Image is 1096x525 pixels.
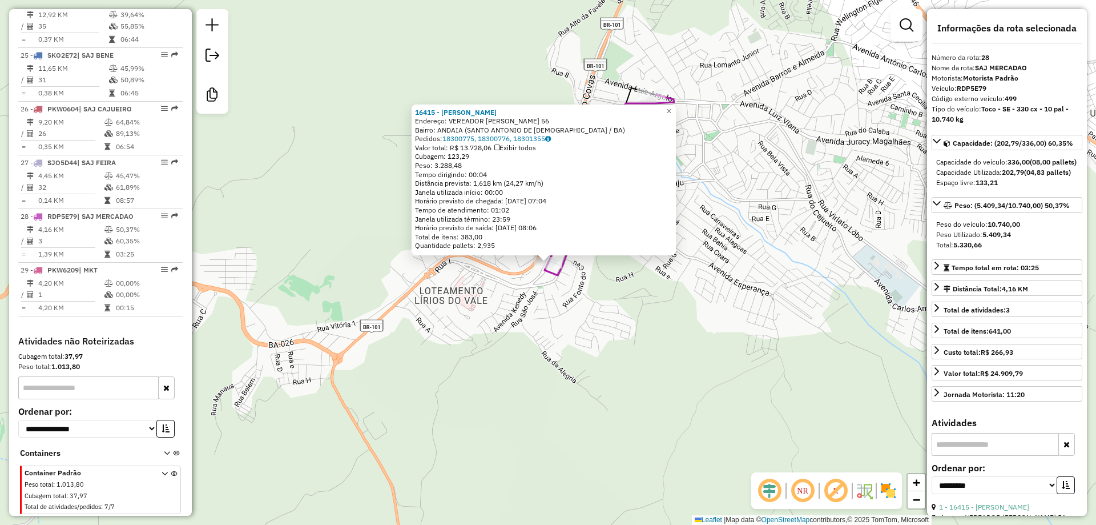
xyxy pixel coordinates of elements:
div: Valor total: R$ 13.728,06 [415,143,672,153]
div: Nome da rota: [932,63,1082,73]
em: Opções [161,159,168,166]
a: Total de atividades:3 [932,302,1082,317]
span: Peso total [25,480,53,488]
span: 29 - [21,266,98,274]
span: 28 - [21,212,134,221]
td: 55,85% [120,21,178,32]
span: SJO5D44 [47,158,77,167]
a: Capacidade: (202,79/336,00) 60,35% [932,135,1082,150]
span: 27 - [21,158,116,167]
span: RDP5E79 [47,212,77,221]
span: Capacidade: (202,79/336,00) 60,35% [953,139,1073,147]
td: 61,89% [115,182,178,193]
div: Total: [936,240,1078,250]
i: Tempo total em rota [104,143,110,150]
span: Total de atividades/pedidos [25,503,101,511]
td: = [21,141,26,153]
span: Container Padrão [25,468,148,478]
strong: SAJ MERCADAO [975,63,1027,72]
span: 1.013,80 [57,480,84,488]
td: / [21,128,26,139]
a: Custo total:R$ 266,93 [932,344,1082,359]
div: Distância prevista: 1,618 km (24,27 km/h) [415,179,672,188]
span: Exibir rótulo [822,477,849,504]
td: / [21,289,26,300]
a: Distância Total:4,16 KM [932,280,1082,296]
span: | SAJ CAJUEIRO [79,105,132,113]
i: Total de Atividades [27,23,34,30]
span: + [913,475,920,490]
i: Total de Atividades [27,184,34,191]
td: 06:44 [120,34,178,45]
span: 37,97 [70,492,87,500]
em: Rota exportada [171,213,178,219]
span: 25 - [21,51,114,59]
a: 1 - 16415 - [PERSON_NAME] [939,503,1029,511]
span: Ocultar NR [789,477,816,504]
a: 18300775, 18300776, 18301355 [442,134,551,143]
span: PKW6209 [47,266,79,274]
span: Cubagem total [25,492,66,500]
span: 4,16 KM [1002,284,1028,293]
div: Distância Total: [944,284,1028,294]
td: = [21,195,26,206]
span: : [101,503,103,511]
h4: Informações da rota selecionada [932,23,1082,34]
div: Peso Utilizado: [936,230,1078,240]
div: Peso total: [18,362,183,372]
div: Quantidade pallets: 2,935 [415,241,672,250]
i: Total de Atividades [27,291,34,298]
td: 1,39 KM [38,249,104,260]
td: 03:25 [115,249,178,260]
td: / [21,235,26,247]
em: Rota exportada [171,159,178,166]
a: Valor total:R$ 24.909,79 [932,365,1082,380]
td: 60,35% [115,235,178,247]
td: 50,37% [115,224,178,235]
strong: 133,21 [976,178,998,187]
img: Exibir/Ocultar setores [879,482,897,500]
button: Ordem crescente [1057,476,1075,494]
td: 45,47% [115,170,178,182]
span: Exibir todos [494,143,536,152]
div: Capacidade Utilizada: [936,167,1078,178]
em: Opções [161,105,168,112]
i: % de utilização da cubagem [104,291,113,298]
span: | MKT [79,266,98,274]
span: PKW0604 [47,105,79,113]
img: Fluxo de ruas [855,482,873,500]
strong: Motorista Padrão [963,74,1018,82]
a: Nova sessão e pesquisa [201,14,224,39]
td: 08:57 [115,195,178,206]
strong: RDP5E79 [957,84,986,93]
div: Tempo de atendimento: 01:02 [415,108,672,251]
em: Opções [161,266,168,273]
td: = [21,302,26,314]
i: Distância Total [27,226,34,233]
i: % de utilização do peso [109,11,118,18]
span: | SAJ FEIRA [77,158,116,167]
td: 0,37 KM [38,34,108,45]
span: Peso do veículo: [936,220,1020,229]
div: Valor total: [944,368,1023,379]
div: Motorista: [932,73,1082,83]
div: Bairro: ANDAIA (SANTO ANTONIO DE [DEMOGRAPHIC_DATA] / BA) [415,126,672,135]
i: % de utilização da cubagem [104,238,113,245]
i: Tempo total em rota [109,36,115,43]
i: % de utilização do peso [104,226,113,233]
span: : [53,480,55,488]
td: 06:54 [115,141,178,153]
span: Peso: (5.409,34/10.740,00) 50,37% [954,201,1070,210]
strong: 641,00 [989,327,1011,335]
div: Map data © contributors,© 2025 TomTom, Microsoft [692,515,932,525]
div: Espaço livre: [936,178,1078,188]
i: Total de Atividades [27,130,34,137]
em: Rota exportada [171,266,178,273]
i: Distância Total [27,11,34,18]
i: Distância Total [27,280,34,287]
strong: 1.013,80 [51,362,80,371]
span: : [66,492,68,500]
div: Tipo do veículo: [932,104,1082,125]
span: − [913,492,920,507]
div: Custo total: [944,347,1013,358]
